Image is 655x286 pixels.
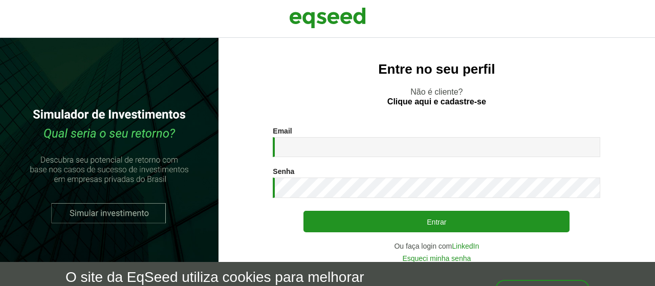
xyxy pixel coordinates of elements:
[452,243,479,250] a: LinkedIn
[303,211,570,232] button: Entrar
[273,127,292,135] label: Email
[273,168,294,175] label: Senha
[289,5,366,31] img: EqSeed Logo
[387,98,486,106] a: Clique aqui e cadastre-se
[402,255,471,262] a: Esqueci minha senha
[273,243,600,250] div: Ou faça login com
[239,62,635,77] h2: Entre no seu perfil
[239,87,635,106] p: Não é cliente?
